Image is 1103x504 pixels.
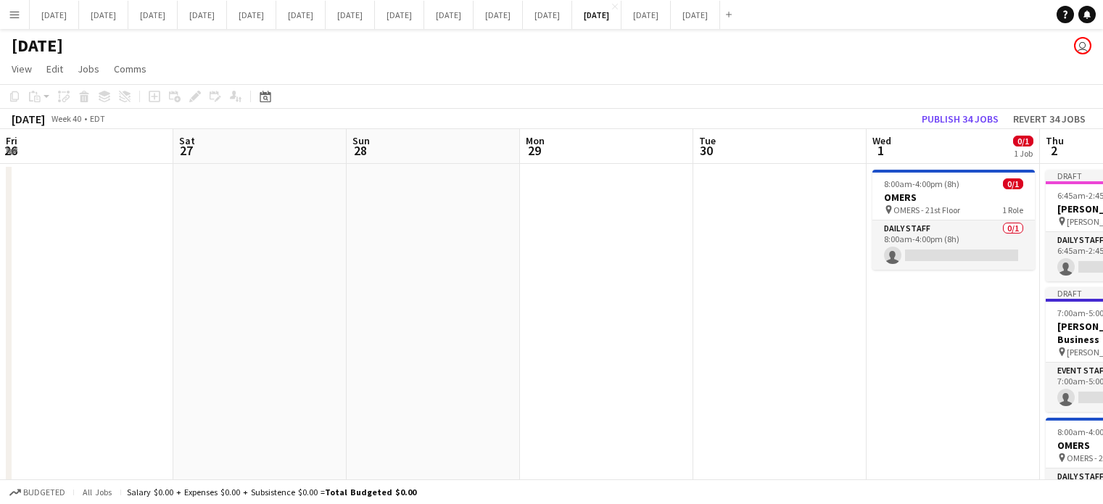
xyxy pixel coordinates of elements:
app-job-card: 8:00am-4:00pm (8h)0/1OMERS OMERS - 21st Floor1 RoleDaily Staff0/18:00am-4:00pm (8h) [872,170,1035,270]
button: [DATE] [128,1,178,29]
span: Tue [699,134,716,147]
app-card-role: Daily Staff0/18:00am-4:00pm (8h) [872,220,1035,270]
span: Sun [352,134,370,147]
button: Budgeted [7,484,67,500]
span: Wed [872,134,891,147]
button: [DATE] [30,1,79,29]
a: Edit [41,59,69,78]
button: [DATE] [79,1,128,29]
button: [DATE] [572,1,621,29]
span: All jobs [80,487,115,497]
h1: [DATE] [12,35,63,57]
span: 0/1 [1003,178,1023,189]
button: [DATE] [474,1,523,29]
span: Thu [1046,134,1064,147]
span: 8:00am-4:00pm (8h) [884,178,959,189]
span: Jobs [78,62,99,75]
span: 27 [177,142,195,159]
button: Publish 34 jobs [916,110,1004,128]
span: 26 [4,142,17,159]
h3: OMERS [872,191,1035,204]
span: 1 [870,142,891,159]
span: Mon [526,134,545,147]
span: Total Budgeted $0.00 [325,487,416,497]
span: Edit [46,62,63,75]
button: [DATE] [375,1,424,29]
span: 29 [524,142,545,159]
span: 2 [1044,142,1064,159]
a: Comms [108,59,152,78]
span: 0/1 [1013,136,1033,146]
div: 1 Job [1014,148,1033,159]
span: View [12,62,32,75]
div: Salary $0.00 + Expenses $0.00 + Subsistence $0.00 = [127,487,416,497]
button: [DATE] [326,1,375,29]
span: 1 Role [1002,205,1023,215]
span: Fri [6,134,17,147]
span: Week 40 [48,113,84,124]
span: 30 [697,142,716,159]
button: [DATE] [424,1,474,29]
button: [DATE] [621,1,671,29]
span: OMERS - 21st Floor [893,205,960,215]
span: Comms [114,62,146,75]
span: Budgeted [23,487,65,497]
button: [DATE] [276,1,326,29]
button: [DATE] [178,1,227,29]
a: View [6,59,38,78]
a: Jobs [72,59,105,78]
button: [DATE] [227,1,276,29]
button: [DATE] [523,1,572,29]
button: [DATE] [671,1,720,29]
div: EDT [90,113,105,124]
span: Sat [179,134,195,147]
button: Revert 34 jobs [1007,110,1091,128]
div: [DATE] [12,112,45,126]
span: 28 [350,142,370,159]
app-user-avatar: Jolanta Rokowski [1074,37,1091,54]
